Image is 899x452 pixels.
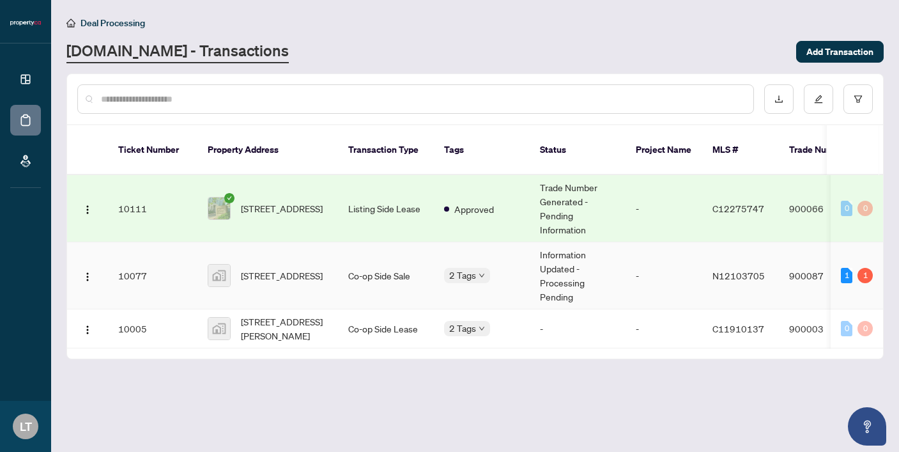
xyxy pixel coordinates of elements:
td: 10005 [108,309,197,348]
span: 2 Tags [449,268,476,283]
td: 900087 [779,242,868,309]
img: thumbnail-img [208,198,230,219]
button: Add Transaction [796,41,884,63]
td: Co-op Side Lease [338,309,434,348]
img: Logo [82,325,93,335]
span: down [479,325,485,332]
th: Trade Number [779,125,868,175]
th: Transaction Type [338,125,434,175]
td: - [626,175,702,242]
span: download [774,95,783,104]
span: Approved [454,202,494,216]
td: - [626,242,702,309]
span: C11910137 [712,323,764,334]
div: 1 [857,268,873,283]
button: download [764,84,794,114]
td: 900066 [779,175,868,242]
td: - [626,309,702,348]
td: 900003 [779,309,868,348]
td: Listing Side Lease [338,175,434,242]
span: [STREET_ADDRESS] [241,201,323,215]
th: Status [530,125,626,175]
span: filter [854,95,863,104]
button: edit [804,84,833,114]
th: Ticket Number [108,125,197,175]
span: Deal Processing [81,17,145,29]
th: Tags [434,125,530,175]
th: Project Name [626,125,702,175]
span: check-circle [224,193,234,203]
span: N12103705 [712,270,765,281]
button: filter [843,84,873,114]
a: [DOMAIN_NAME] - Transactions [66,40,289,63]
img: Logo [82,272,93,282]
div: 1 [841,268,852,283]
td: 10111 [108,175,197,242]
span: 2 Tags [449,321,476,336]
span: LT [20,417,32,435]
div: 0 [841,321,852,336]
td: Co-op Side Sale [338,242,434,309]
img: thumbnail-img [208,318,230,339]
img: Logo [82,205,93,215]
button: Open asap [848,407,886,446]
td: Trade Number Generated - Pending Information [530,175,626,242]
th: MLS # [702,125,779,175]
span: home [66,19,75,27]
span: [STREET_ADDRESS][PERSON_NAME] [241,315,328,343]
div: 0 [841,201,852,216]
button: Logo [77,318,98,339]
td: Information Updated - Processing Pending [530,242,626,309]
span: down [479,272,485,279]
td: 10077 [108,242,197,309]
th: Property Address [197,125,338,175]
td: - [530,309,626,348]
img: thumbnail-img [208,265,230,286]
button: Logo [77,198,98,219]
span: edit [814,95,823,104]
span: Add Transaction [806,42,873,62]
button: Logo [77,265,98,286]
span: C12275747 [712,203,764,214]
span: [STREET_ADDRESS] [241,269,323,283]
div: 0 [857,201,873,216]
div: 0 [857,321,873,336]
img: logo [10,19,41,27]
